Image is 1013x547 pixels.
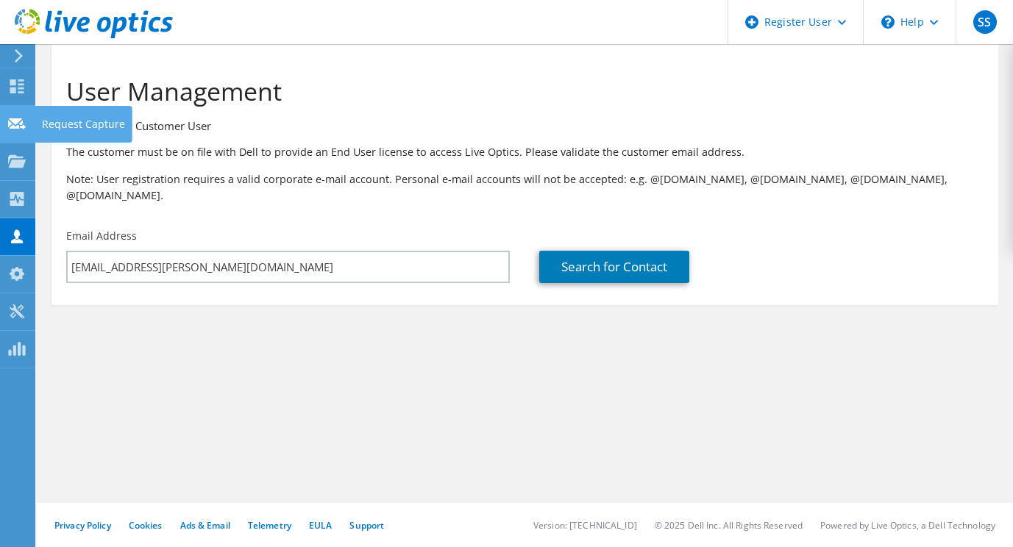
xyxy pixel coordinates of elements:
a: Ads & Email [180,519,230,532]
h1: User Management [66,76,976,107]
span: SS [973,10,997,34]
a: Telemetry [248,519,291,532]
h3: Register New Customer User [66,118,984,134]
a: Cookies [129,519,163,532]
p: The customer must be on file with Dell to provide an End User license to access Live Optics. Plea... [66,144,984,160]
a: Privacy Policy [54,519,111,532]
li: Version: [TECHNICAL_ID] [533,519,637,532]
label: Email Address [66,229,137,243]
li: © 2025 Dell Inc. All Rights Reserved [655,519,803,532]
a: Support [349,519,384,532]
div: Request Capture [35,106,132,143]
p: Note: User registration requires a valid corporate e-mail account. Personal e-mail accounts will ... [66,171,984,204]
li: Powered by Live Optics, a Dell Technology [820,519,995,532]
svg: \n [881,15,895,29]
a: Search for Contact [539,251,689,283]
a: EULA [309,519,332,532]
